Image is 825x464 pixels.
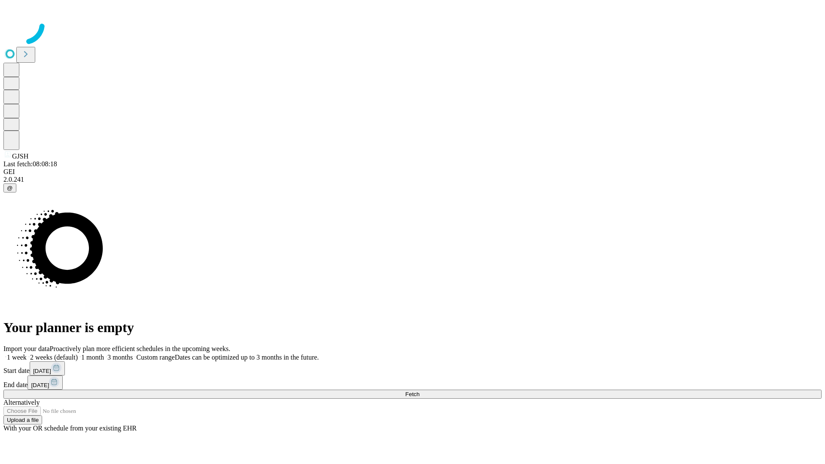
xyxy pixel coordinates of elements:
[3,176,822,183] div: 2.0.241
[3,424,137,432] span: With your OR schedule from your existing EHR
[3,320,822,336] h1: Your planner is empty
[3,168,822,176] div: GEI
[33,368,51,374] span: [DATE]
[3,399,40,406] span: Alternatively
[7,185,13,191] span: @
[3,415,42,424] button: Upload a file
[3,390,822,399] button: Fetch
[31,382,49,388] span: [DATE]
[27,375,63,390] button: [DATE]
[107,354,133,361] span: 3 months
[3,183,16,192] button: @
[7,354,27,361] span: 1 week
[136,354,174,361] span: Custom range
[3,361,822,375] div: Start date
[3,375,822,390] div: End date
[81,354,104,361] span: 1 month
[12,153,28,160] span: GJSH
[3,160,57,168] span: Last fetch: 08:08:18
[3,345,50,352] span: Import your data
[30,354,78,361] span: 2 weeks (default)
[405,391,419,397] span: Fetch
[175,354,319,361] span: Dates can be optimized up to 3 months in the future.
[30,361,65,375] button: [DATE]
[50,345,230,352] span: Proactively plan more efficient schedules in the upcoming weeks.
